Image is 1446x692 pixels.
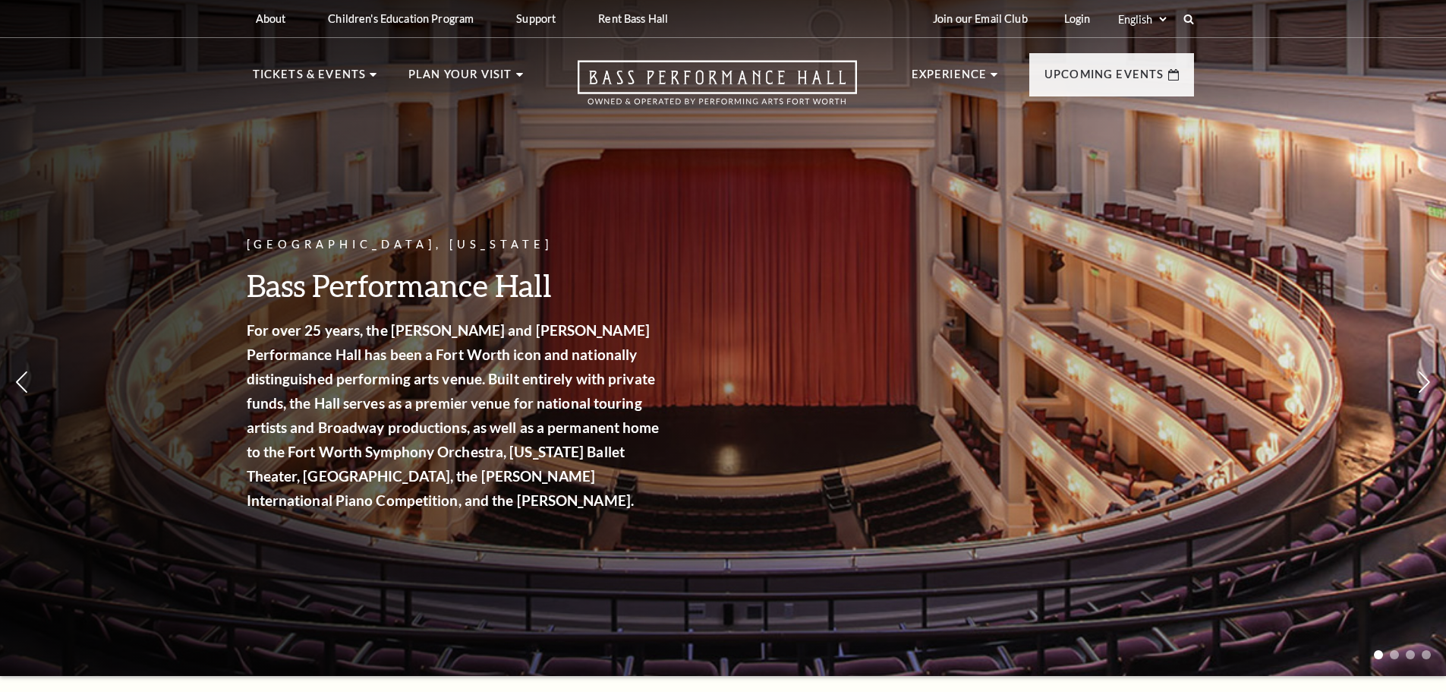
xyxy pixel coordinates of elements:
[253,65,367,93] p: Tickets & Events
[408,65,512,93] p: Plan Your Visit
[328,12,474,25] p: Children's Education Program
[247,235,664,254] p: [GEOGRAPHIC_DATA], [US_STATE]
[912,65,988,93] p: Experience
[247,321,660,509] strong: For over 25 years, the [PERSON_NAME] and [PERSON_NAME] Performance Hall has been a Fort Worth ico...
[1044,65,1164,93] p: Upcoming Events
[516,12,556,25] p: Support
[598,12,668,25] p: Rent Bass Hall
[247,266,664,305] h3: Bass Performance Hall
[256,12,286,25] p: About
[1115,12,1169,27] select: Select:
